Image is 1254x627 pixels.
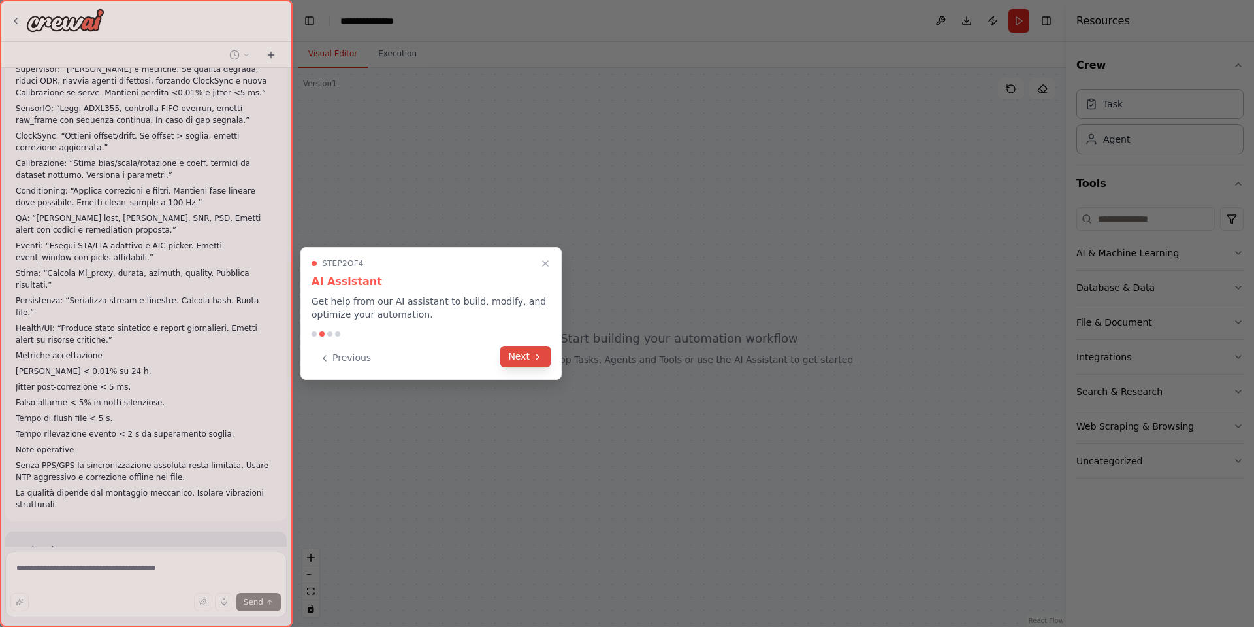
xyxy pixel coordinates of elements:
button: Previous [312,347,379,369]
button: Next [500,346,551,367]
span: Step 2 of 4 [322,258,364,269]
button: Close walkthrough [538,256,553,271]
p: Get help from our AI assistant to build, modify, and optimize your automation. [312,295,551,321]
button: Hide left sidebar [300,12,319,30]
h3: AI Assistant [312,274,551,290]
